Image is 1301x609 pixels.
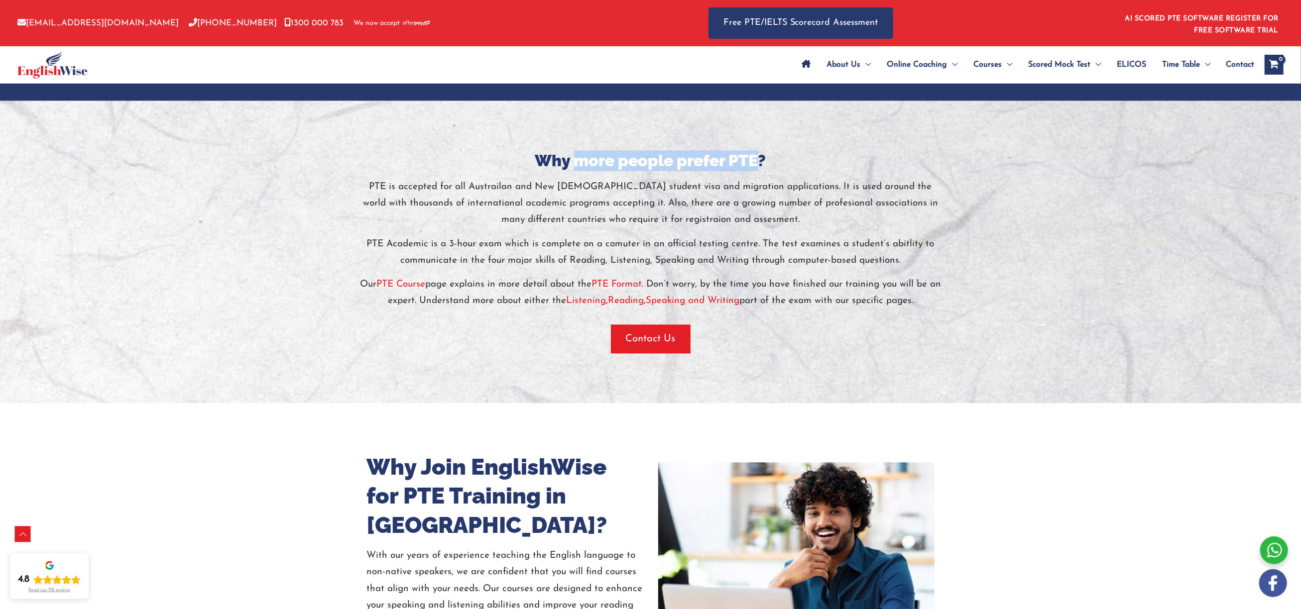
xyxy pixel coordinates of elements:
p: Our page explains in more detail about the . Don’t worry, by the time you have finished our train... [359,276,942,309]
a: Free PTE/IELTS Scorecard Assessment [709,7,893,39]
span: Contact [1226,47,1255,82]
div: Rating: 4.8 out of 5 [18,574,81,586]
a: CoursesMenu Toggle [965,47,1020,82]
a: Reading [608,296,644,305]
a: PTE Course [376,280,425,289]
span: Menu Toggle [1200,47,1210,82]
button: Contact Us [611,324,691,353]
p: PTE Academic is a 3-hour exam which is complete on a comuter in an official testing centre. The t... [359,236,942,269]
span: About Us [827,47,860,82]
a: View Shopping Cart, empty [1265,55,1284,75]
img: Afterpay-Logo [403,20,430,26]
span: Online Coaching [887,47,947,82]
a: ELICOS [1109,47,1154,82]
a: [PHONE_NUMBER] [189,19,277,27]
a: About UsMenu Toggle [819,47,879,82]
span: Scored Mock Test [1028,47,1090,82]
span: Menu Toggle [947,47,957,82]
div: 4.8 [18,574,29,586]
img: white-facebook.png [1259,569,1287,597]
h2: Why Join EnglishWise for PTE Training in [GEOGRAPHIC_DATA]? [367,453,643,540]
span: ELICOS [1117,47,1146,82]
a: Time TableMenu Toggle [1154,47,1218,82]
a: [EMAIL_ADDRESS][DOMAIN_NAME] [17,19,179,27]
a: Speaking and Writing [646,296,739,305]
a: Contact [1218,47,1255,82]
p: PTE is accepted for all Austrailan and New [DEMOGRAPHIC_DATA] student visa and migration applicat... [359,179,942,228]
a: Scored Mock TestMenu Toggle [1020,47,1109,82]
nav: Site Navigation: Main Menu [794,47,1255,82]
span: Courses [973,47,1002,82]
span: We now accept [354,18,400,28]
span: Menu Toggle [1090,47,1101,82]
a: 1300 000 783 [284,19,344,27]
img: cropped-ew-logo [17,51,88,79]
aside: Header Widget 1 [1119,7,1284,39]
a: AI SCORED PTE SOFTWARE REGISTER FOR FREE SOFTWARE TRIAL [1125,15,1279,34]
a: Online CoachingMenu Toggle [879,47,965,82]
div: Read our 718 reviews [28,588,70,593]
span: Menu Toggle [1002,47,1012,82]
a: PTE Format [591,280,642,289]
span: Menu Toggle [860,47,871,82]
a: Listening [566,296,606,305]
span: Contact Us [626,332,676,346]
span: Time Table [1162,47,1200,82]
h3: Why more people prefer PTE? [359,150,942,171]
